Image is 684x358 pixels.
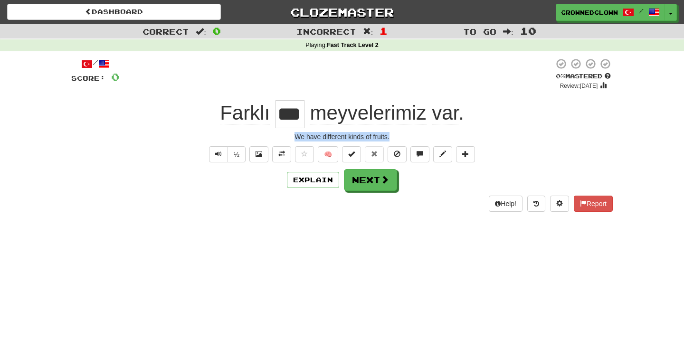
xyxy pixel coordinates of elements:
[520,25,536,37] span: 10
[380,25,388,37] span: 1
[295,146,314,162] button: Favorite sentence (alt+f)
[209,146,228,162] button: Play sentence audio (ctl+space)
[342,146,361,162] button: Set this sentence to 100% Mastered (alt+m)
[503,28,513,36] span: :
[463,27,496,36] span: To go
[71,132,613,141] div: We have different kinds of fruits.
[363,28,373,36] span: :
[554,72,613,81] div: Mastered
[272,146,291,162] button: Toggle translation (alt+t)
[556,4,665,21] a: CrownedClown /
[560,83,598,89] small: Review: [DATE]
[365,146,384,162] button: Reset to 0% Mastered (alt+r)
[287,172,339,188] button: Explain
[142,27,189,36] span: Correct
[527,196,545,212] button: Round history (alt+y)
[456,146,475,162] button: Add to collection (alt+a)
[207,146,246,162] div: Text-to-speech controls
[344,169,397,191] button: Next
[410,146,429,162] button: Discuss sentence (alt+u)
[432,102,458,124] span: var
[433,146,452,162] button: Edit sentence (alt+d)
[489,196,522,212] button: Help!
[228,146,246,162] button: ½
[304,102,464,124] span: .
[213,25,221,37] span: 0
[639,8,644,14] span: /
[111,71,119,83] span: 0
[327,42,379,48] strong: Fast Track Level 2
[561,8,618,17] span: CrownedClown
[249,146,268,162] button: Show image (alt+x)
[7,4,221,20] a: Dashboard
[235,4,449,20] a: Clozemaster
[388,146,407,162] button: Ignore sentence (alt+i)
[220,102,270,124] span: Farklı
[310,102,426,124] span: meyvelerimiz
[318,146,338,162] button: 🧠
[71,58,119,70] div: /
[574,196,613,212] button: Report
[296,27,356,36] span: Incorrect
[71,74,105,82] span: Score:
[556,72,565,80] span: 0 %
[196,28,206,36] span: :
